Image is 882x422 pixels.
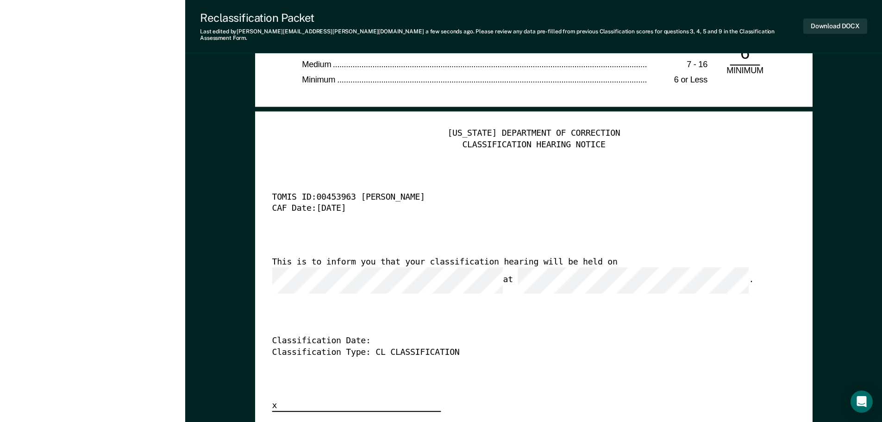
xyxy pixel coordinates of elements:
div: Reclassification Packet [200,11,803,25]
span: a few seconds ago [425,28,473,35]
div: Classification Type: CL CLASSIFICATION [272,347,769,358]
div: x [272,400,441,412]
div: Classification Date: [272,336,769,347]
div: TOMIS ID: 00453963 [PERSON_NAME] [272,193,769,204]
span: Minimum [302,75,337,84]
span: Medium [302,60,333,69]
div: CLASSIFICATION HEARING NOTICE [272,139,795,151]
div: 6 [730,43,760,65]
button: Download DOCX [803,19,867,34]
div: 17 or More [647,44,707,56]
div: MINIMUM [722,66,767,77]
div: CAF Date: [DATE] [272,204,769,215]
div: Open Intercom Messenger [851,391,873,413]
div: This is to inform you that your classification hearing will be held on at . [272,257,769,294]
div: 7 - 16 [647,60,707,71]
span: Close [302,44,325,54]
div: Last edited by [PERSON_NAME][EMAIL_ADDRESS][PERSON_NAME][DOMAIN_NAME] . Please review any data pr... [200,28,803,42]
div: [US_STATE] DEPARTMENT OF CORRECTION [272,128,795,139]
div: 6 or Less [647,75,707,86]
